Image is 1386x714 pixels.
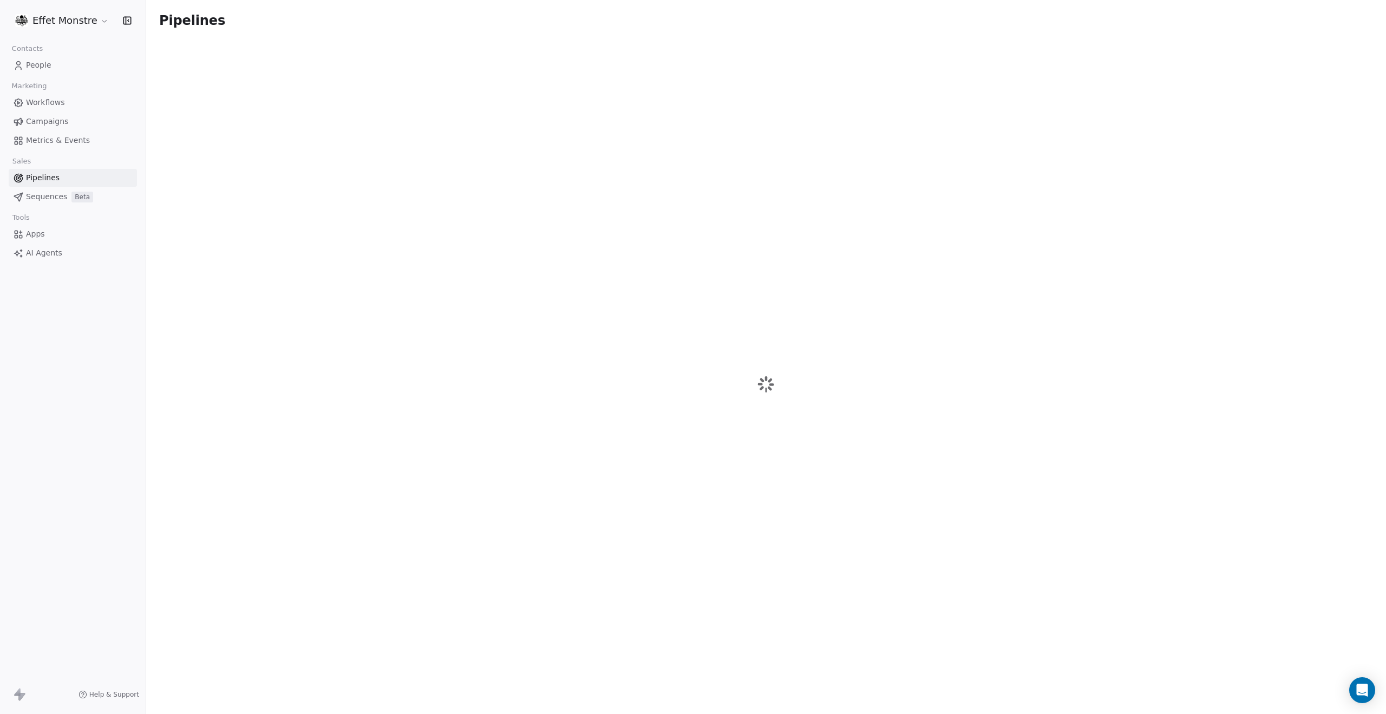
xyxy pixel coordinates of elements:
[13,11,111,30] button: Effet Monstre
[26,135,90,146] span: Metrics & Events
[26,247,62,259] span: AI Agents
[26,191,67,202] span: Sequences
[89,690,139,699] span: Help & Support
[71,192,93,202] span: Beta
[9,132,137,149] a: Metrics & Events
[159,13,225,28] span: Pipelines
[26,116,68,127] span: Campaigns
[9,169,137,187] a: Pipelines
[26,97,65,108] span: Workflows
[9,113,137,130] a: Campaigns
[7,41,48,57] span: Contacts
[1349,677,1375,703] div: Open Intercom Messenger
[9,225,137,243] a: Apps
[26,172,60,184] span: Pipelines
[15,14,28,27] img: 97485486_3081046785289558_2010905861240651776_n.png
[26,60,51,71] span: People
[7,78,51,94] span: Marketing
[8,209,34,226] span: Tools
[32,14,97,28] span: Effet Monstre
[79,690,139,699] a: Help & Support
[9,188,137,206] a: SequencesBeta
[9,244,137,262] a: AI Agents
[9,56,137,74] a: People
[9,94,137,112] a: Workflows
[8,153,36,169] span: Sales
[26,228,45,240] span: Apps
